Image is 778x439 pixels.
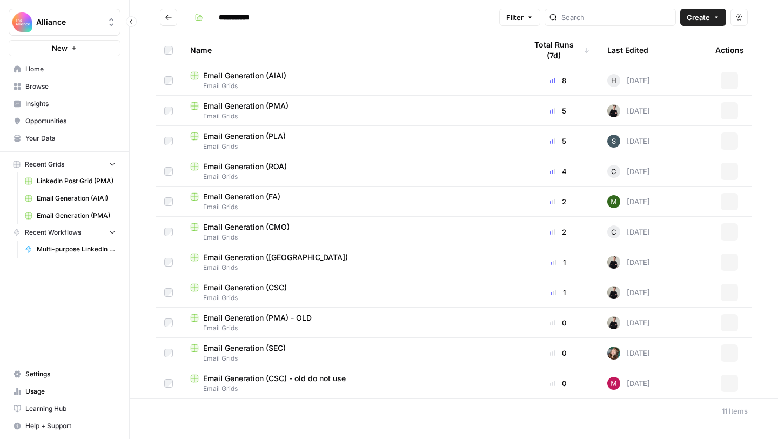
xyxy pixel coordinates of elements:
div: 1 [526,287,590,298]
img: zisfsfjavtjatavadd4sac4votan [607,377,620,390]
button: Recent Grids [9,156,120,172]
span: Email Generation (CSC) - old do not use [203,373,346,384]
a: Usage [9,383,120,400]
a: Email Generation (CSC) - old do not useEmail Grids [190,373,509,394]
img: Alliance Logo [12,12,32,32]
span: Your Data [25,134,116,143]
div: 0 [526,317,590,328]
span: Email Grids [190,232,509,242]
a: Email Generation (PMA) [20,207,120,224]
button: Recent Workflows [9,224,120,241]
span: Email Generation (CSC) [203,282,287,293]
a: LinkedIn Post Grid (PMA) [20,172,120,190]
div: Actions [715,35,744,65]
span: Alliance [36,17,102,28]
a: Email Generation (SEC)Email Grids [190,343,509,363]
span: Email Generation (FA) [203,191,280,202]
span: Email Grids [190,293,509,303]
a: Learning Hub [9,400,120,417]
button: Help + Support [9,417,120,435]
img: rzyuksnmva7rad5cmpd7k6b2ndco [607,256,620,269]
span: New [52,43,68,54]
span: Email Generation (PMA) [203,101,289,111]
span: Email Generation (PMA) [37,211,116,221]
span: Filter [506,12,524,23]
a: Home [9,61,120,78]
div: [DATE] [607,347,650,360]
span: Email Grids [190,323,509,333]
button: Go back [160,9,177,26]
div: [DATE] [607,225,650,238]
div: [DATE] [607,377,650,390]
span: C [611,166,616,177]
span: Insights [25,99,116,109]
span: Learning Hub [25,404,116,414]
div: [DATE] [607,104,650,117]
a: Email Generation (PLA)Email Grids [190,131,509,151]
span: Email Grids [190,263,509,272]
span: Email Generation (PLA) [203,131,286,142]
div: 0 [526,348,590,358]
a: Email Generation ([GEOGRAPHIC_DATA])Email Grids [190,252,509,272]
div: 0 [526,378,590,389]
span: Help + Support [25,421,116,431]
button: Create [680,9,726,26]
span: Email Generation (AIAI) [203,70,286,81]
div: Total Runs (7d) [526,35,590,65]
span: Email Grids [190,384,509,394]
button: Filter [499,9,540,26]
a: Email Generation (PMA) - OLDEmail Grids [190,312,509,333]
a: Your Data [9,130,120,147]
img: l5bw1boy7i1vzeyb5kvp5qo3zmc4 [607,195,620,208]
span: Email Grids [190,81,509,91]
div: Name [190,35,509,65]
button: New [9,40,120,56]
a: Settings [9,365,120,383]
a: Email Generation (AIAI)Email Grids [190,70,509,91]
span: Opportunities [25,116,116,126]
span: Email Generation (ROA) [203,161,287,172]
span: Email Grids [190,142,509,151]
div: 2 [526,227,590,237]
span: Email Grids [190,354,509,363]
div: [DATE] [607,286,650,299]
a: Email Generation (ROA)Email Grids [190,161,509,182]
span: LinkedIn Post Grid (PMA) [37,176,116,186]
span: Create [687,12,710,23]
div: 4 [526,166,590,177]
span: Settings [25,369,116,379]
div: Last Edited [607,35,648,65]
a: Email Generation (PMA)Email Grids [190,101,509,121]
img: rzyuksnmva7rad5cmpd7k6b2ndco [607,286,620,299]
img: rzyuksnmva7rad5cmpd7k6b2ndco [607,104,620,117]
a: Insights [9,95,120,112]
span: Email Grids [190,202,509,212]
div: 2 [526,196,590,207]
span: Browse [25,82,116,91]
div: 8 [526,75,590,86]
input: Search [561,12,671,23]
span: Email Generation (PMA) - OLD [203,312,312,323]
span: Email Generation (SEC) [203,343,286,354]
a: Multi-purpose LinkedIn Workflow [20,241,120,258]
span: Email Generation (AIAI) [37,194,116,203]
span: Recent Workflows [25,228,81,237]
a: Email Generation (AIAI) [20,190,120,207]
div: 1 [526,257,590,268]
a: Opportunities [9,112,120,130]
a: Email Generation (CSC)Email Grids [190,282,509,303]
span: C [611,227,616,237]
span: H [611,75,616,86]
div: 5 [526,105,590,116]
div: [DATE] [607,316,650,329]
img: rzyuksnmva7rad5cmpd7k6b2ndco [607,316,620,329]
span: Multi-purpose LinkedIn Workflow [37,244,116,254]
div: [DATE] [607,135,650,148]
span: Email Grids [190,172,509,182]
div: [DATE] [607,165,650,178]
span: Home [25,64,116,74]
button: Workspace: Alliance [9,9,120,36]
img: bo6gwtk78bbxl6expmw5g49788i4 [607,135,620,148]
img: auytl9ei5tcnqodk4shm8exxpdku [607,347,620,360]
span: Email Generation ([GEOGRAPHIC_DATA]) [203,252,348,263]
